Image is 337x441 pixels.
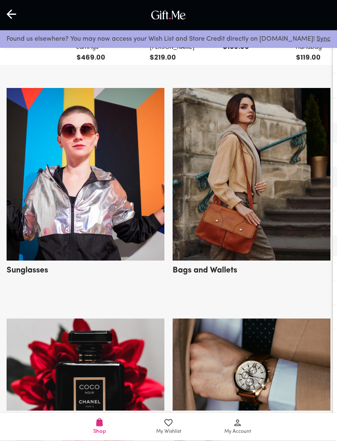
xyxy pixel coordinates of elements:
a: Shop [65,413,134,441]
img: sunglasses_others.png [7,88,164,261]
a: My Account [203,413,272,441]
a: Sync [316,36,330,42]
img: watches_others.png [173,319,330,411]
a: Watches [173,405,330,425]
a: Bags and Wallets [173,255,330,275]
span: My Account [224,428,251,436]
p: Found us elsewhere? You may now access your Wish List and Store Credit directly on [DOMAIN_NAME]! [7,34,330,44]
h5: Bags and Wallets [173,263,237,276]
span: My Wishlist [156,428,181,436]
p: $469.00 [76,53,143,63]
span: Shop [93,427,106,435]
img: bags_and_wallets_others.png [173,88,330,261]
a: Fragrances [7,405,164,425]
a: My Wishlist [134,413,203,441]
img: GiftMe Logo [149,9,188,22]
h5: Sunglasses [7,263,48,276]
img: fragrances_others.png [7,319,164,411]
a: Sunglasses [7,255,164,275]
p: $219.00 [150,53,216,63]
h5: Watches [173,413,205,426]
h5: Fragrances [7,413,49,426]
